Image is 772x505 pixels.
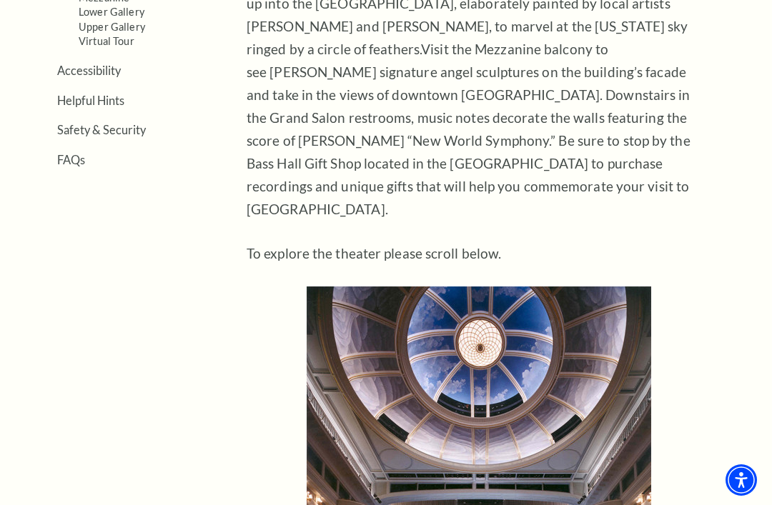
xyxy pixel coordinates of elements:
[726,464,757,496] div: Accessibility Menu
[57,123,146,136] a: Safety & Security
[79,6,144,18] a: Lower Gallery
[247,242,711,265] p: To explore the theater please scroll below.
[57,64,121,77] a: Accessibility
[57,94,124,107] a: Helpful Hints
[57,153,85,166] a: FAQs
[79,21,145,33] a: Upper Gallery
[79,35,134,47] a: Virtual Tour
